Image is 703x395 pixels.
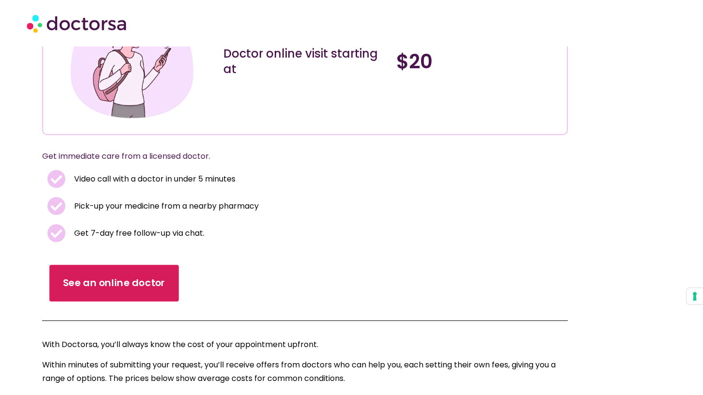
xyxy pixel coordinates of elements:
[72,227,204,240] span: Get 7-day free follow-up via chat.
[687,288,703,304] button: Your consent preferences for tracking technologies
[49,265,179,302] a: See an online doctor
[396,50,560,73] h4: $20
[223,46,387,77] div: Doctor online visit starting at
[42,338,568,351] p: With Doctorsa, you’ll always know the cost of your appointment upfront.
[42,150,545,163] p: Get immediate care from a licensed doctor.
[63,276,166,290] span: See an online doctor
[72,172,235,186] span: Video call with a doctor in under 5 minutes
[42,358,568,385] p: Within minutes of submitting your request, you’ll receive offers from doctors who can help you, e...
[72,199,259,213] span: Pick-up your medicine from a nearby pharmacy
